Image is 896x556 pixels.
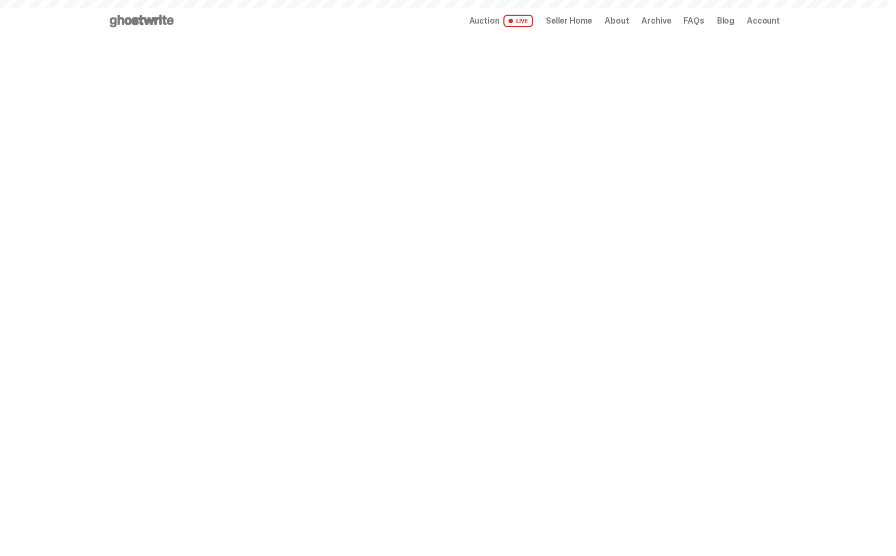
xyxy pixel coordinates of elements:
[546,17,592,25] a: Seller Home
[503,15,533,27] span: LIVE
[469,17,500,25] span: Auction
[605,17,629,25] a: About
[469,15,533,27] a: Auction LIVE
[717,17,734,25] a: Blog
[747,17,780,25] a: Account
[683,17,704,25] a: FAQs
[641,17,671,25] a: Archive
